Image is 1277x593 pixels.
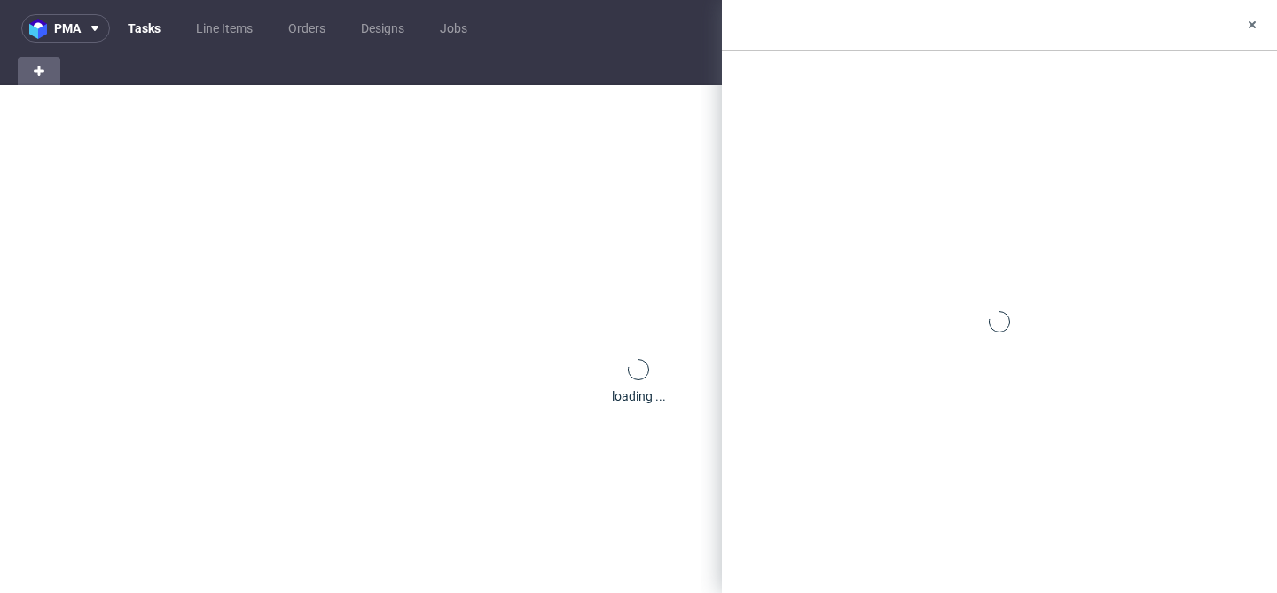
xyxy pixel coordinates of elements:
a: Line Items [185,14,263,43]
button: pma [21,14,110,43]
div: loading ... [612,387,666,405]
span: pma [54,22,81,35]
a: Tasks [117,14,171,43]
a: Orders [278,14,336,43]
img: logo [29,19,54,39]
a: Jobs [429,14,478,43]
a: Designs [350,14,415,43]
